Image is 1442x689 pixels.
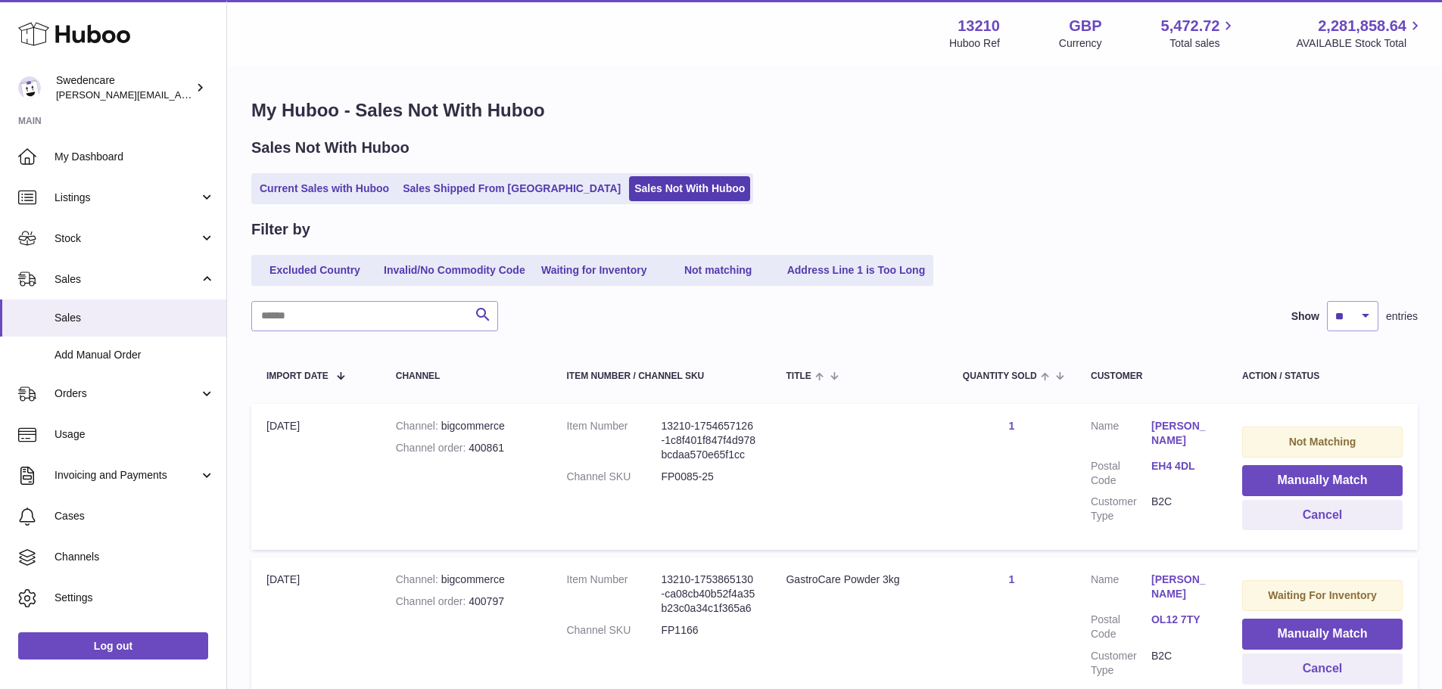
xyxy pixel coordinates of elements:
a: Current Sales with Huboo [254,176,394,201]
strong: Not Matching [1289,436,1356,448]
a: Log out [18,632,208,660]
a: Sales Not With Huboo [629,176,750,201]
dd: FP1166 [661,623,755,638]
a: Not matching [658,258,779,283]
div: Channel [396,371,537,381]
div: Item Number / Channel SKU [566,371,755,381]
button: Cancel [1242,500,1403,531]
strong: Channel [396,420,441,432]
dt: Item Number [566,573,661,616]
dd: 13210-1753865130-ca08cb40b52f4a35b23c0a34c1f365a6 [661,573,755,616]
dt: Customer Type [1091,649,1151,678]
button: Cancel [1242,653,1403,684]
div: Huboo Ref [949,36,1000,51]
span: Listings [55,191,199,205]
div: GastroCare Powder 3kg [786,573,932,587]
dd: 13210-1754657126-1c8f401f847f4d978bcdaa570e65f1cc [661,419,755,462]
div: Action / Status [1242,371,1403,381]
a: [PERSON_NAME] [1151,419,1212,448]
a: 1 [1009,420,1015,432]
h2: Filter by [251,219,310,240]
strong: Channel order [396,442,469,454]
strong: GBP [1069,16,1101,36]
dd: B2C [1151,649,1212,678]
span: 5,472.72 [1161,16,1220,36]
div: 400861 [396,441,537,455]
span: Add Manual Order [55,348,215,362]
label: Show [1291,309,1319,324]
dt: Customer Type [1091,495,1151,523]
span: AVAILABLE Stock Total [1296,36,1424,51]
img: rebecca.fall@swedencare.co.uk [18,76,41,99]
span: entries [1386,309,1418,324]
a: Excluded Country [254,258,375,283]
a: Sales Shipped From [GEOGRAPHIC_DATA] [397,176,626,201]
span: Orders [55,386,199,401]
span: Title [786,371,811,381]
a: [PERSON_NAME] [1151,573,1212,601]
strong: Channel [396,573,441,585]
div: Customer [1091,371,1212,381]
dt: Postal Code [1091,459,1151,488]
strong: Channel order [396,595,469,607]
td: [DATE] [251,404,381,550]
span: Quantity Sold [963,371,1037,381]
h2: Sales Not With Huboo [251,138,410,158]
a: 2,281,858.64 AVAILABLE Stock Total [1296,16,1424,51]
dt: Name [1091,573,1151,605]
a: 5,472.72 Total sales [1161,16,1238,51]
div: bigcommerce [396,573,537,587]
dt: Name [1091,419,1151,452]
dt: Channel SKU [566,623,661,638]
span: Sales [55,311,215,325]
div: Swedencare [56,73,192,102]
strong: 13210 [958,16,1000,36]
span: Cases [55,509,215,523]
a: OL12 7TY [1151,613,1212,627]
dt: Postal Code [1091,613,1151,641]
dt: Channel SKU [566,470,661,484]
button: Manually Match [1242,619,1403,650]
dd: B2C [1151,495,1212,523]
span: Settings [55,591,215,605]
span: My Dashboard [55,150,215,164]
div: bigcommerce [396,419,537,433]
dd: FP0085-25 [661,470,755,484]
span: Channels [55,550,215,564]
a: Invalid/No Commodity Code [378,258,531,283]
button: Manually Match [1242,465,1403,496]
span: Invoicing and Payments [55,468,199,483]
span: Import date [266,371,329,381]
span: [PERSON_NAME][EMAIL_ADDRESS][DOMAIN_NAME] [56,88,304,101]
strong: Waiting For Inventory [1268,589,1376,601]
a: Address Line 1 is Too Long [782,258,931,283]
span: 2,281,858.64 [1318,16,1406,36]
a: Waiting for Inventory [534,258,655,283]
a: EH4 4DL [1151,459,1212,473]
span: Total sales [1169,36,1237,51]
span: Sales [55,272,199,287]
span: Usage [55,427,215,442]
h1: My Huboo - Sales Not With Huboo [251,98,1418,123]
div: 400797 [396,594,537,609]
span: Stock [55,231,199,246]
a: 1 [1009,573,1015,585]
div: Currency [1059,36,1102,51]
dt: Item Number [566,419,661,462]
